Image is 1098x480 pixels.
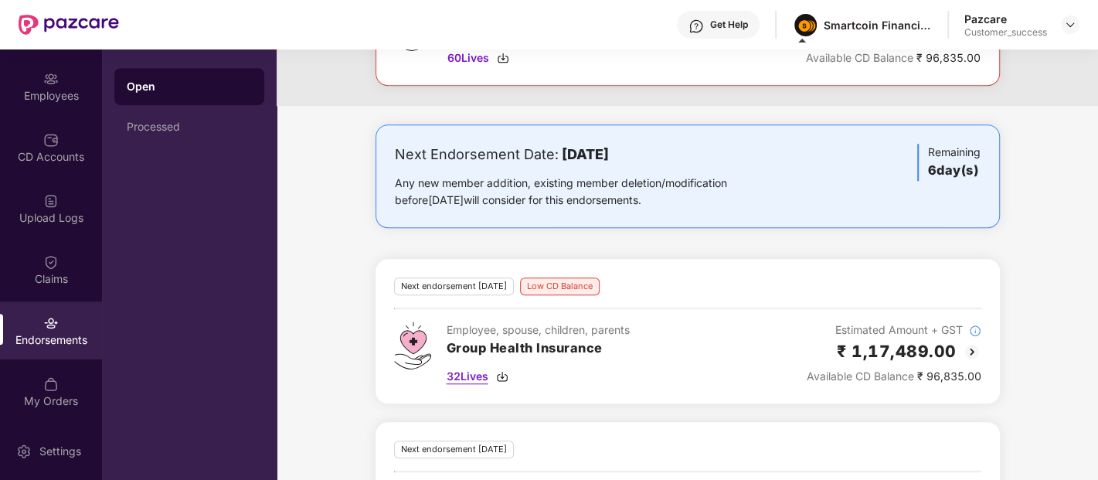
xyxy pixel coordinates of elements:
[43,71,59,87] img: svg+xml;base64,PHN2ZyBpZD0iRW1wbG95ZWVzIiB4bWxucz0iaHR0cDovL3d3dy53My5vcmcvMjAwMC9zdmciIHdpZHRoPS...
[928,161,981,181] h3: 6 day(s)
[807,368,981,385] div: ₹ 96,835.00
[43,376,59,392] img: svg+xml;base64,PHN2ZyBpZD0iTXlfT3JkZXJzIiBkYXRhLW5hbWU9Ik15IE9yZGVycyIgeG1sbnM9Imh0dHA6Ly93d3cudz...
[1064,19,1076,31] img: svg+xml;base64,PHN2ZyBpZD0iRHJvcGRvd24tMzJ4MzIiIHhtbG5zPSJodHRwOi8vd3d3LnczLm9yZy8yMDAwL3N2ZyIgd2...
[43,193,59,209] img: svg+xml;base64,PHN2ZyBpZD0iVXBsb2FkX0xvZ3MiIGRhdGEtbmFtZT0iVXBsb2FkIExvZ3MiIHhtbG5zPSJodHRwOi8vd3...
[964,12,1047,26] div: Pazcare
[395,144,776,165] div: Next Endorsement Date:
[35,444,86,459] div: Settings
[964,26,1047,39] div: Customer_success
[394,322,431,369] img: svg+xml;base64,PHN2ZyB4bWxucz0iaHR0cDovL3d3dy53My5vcmcvMjAwMC9zdmciIHdpZHRoPSI0Ny43MTQiIGhlaWdodD...
[394,277,514,295] div: Next endorsement [DATE]
[562,146,609,162] b: [DATE]
[395,175,776,209] div: Any new member addition, existing member deletion/modification before [DATE] will consider for th...
[447,339,630,359] h3: Group Health Insurance
[807,322,981,339] div: Estimated Amount + GST
[43,254,59,270] img: svg+xml;base64,PHN2ZyBpZD0iQ2xhaW0iIHhtbG5zPSJodHRwOi8vd3d3LnczLm9yZy8yMDAwL3N2ZyIgd2lkdGg9IjIwIi...
[127,79,252,94] div: Open
[43,315,59,331] img: svg+xml;base64,PHN2ZyBpZD0iRW5kb3JzZW1lbnRzIiB4bWxucz0iaHR0cDovL3d3dy53My5vcmcvMjAwMC9zdmciIHdpZH...
[824,18,932,32] div: Smartcoin Financials Private Limited
[16,444,32,459] img: svg+xml;base64,PHN2ZyBpZD0iU2V0dGluZy0yMHgyMCIgeG1sbnM9Imh0dHA6Ly93d3cudzMub3JnLzIwMDAvc3ZnIiB3aW...
[688,19,704,34] img: svg+xml;base64,PHN2ZyBpZD0iSGVscC0zMngzMiIgeG1sbnM9Imh0dHA6Ly93d3cudzMub3JnLzIwMDAvc3ZnIiB3aWR0aD...
[394,441,514,458] div: Next endorsement [DATE]
[520,277,600,295] div: Low CD Balance
[806,49,981,66] div: ₹ 96,835.00
[710,19,748,31] div: Get Help
[19,15,119,35] img: New Pazcare Logo
[497,52,509,64] img: svg+xml;base64,PHN2ZyBpZD0iRG93bmxvYWQtMzJ4MzIiIHhtbG5zPSJodHRwOi8vd3d3LnczLm9yZy8yMDAwL3N2ZyIgd2...
[447,322,630,339] div: Employee, spouse, children, parents
[794,14,817,36] img: image%20(1).png
[969,325,981,337] img: svg+xml;base64,PHN2ZyBpZD0iSW5mb18tXzMyeDMyIiBkYXRhLW5hbWU9IkluZm8gLSAzMngzMiIgeG1sbnM9Imh0dHA6Ly...
[963,342,981,361] img: svg+xml;base64,PHN2ZyBpZD0iQmFjay0yMHgyMCIgeG1sbnM9Imh0dHA6Ly93d3cudzMub3JnLzIwMDAvc3ZnIiB3aWR0aD...
[917,144,981,181] div: Remaining
[496,370,508,383] img: svg+xml;base64,PHN2ZyBpZD0iRG93bmxvYWQtMzJ4MzIiIHhtbG5zPSJodHRwOi8vd3d3LnczLm9yZy8yMDAwL3N2ZyIgd2...
[837,339,957,364] h2: ₹ 1,17,489.00
[447,49,489,66] span: 60 Lives
[806,51,913,64] span: Available CD Balance
[807,369,914,383] span: Available CD Balance
[127,121,252,133] div: Processed
[43,132,59,148] img: svg+xml;base64,PHN2ZyBpZD0iQ0RfQWNjb3VudHMiIGRhdGEtbmFtZT0iQ0QgQWNjb3VudHMiIHhtbG5zPSJodHRwOi8vd3...
[447,368,488,385] span: 32 Lives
